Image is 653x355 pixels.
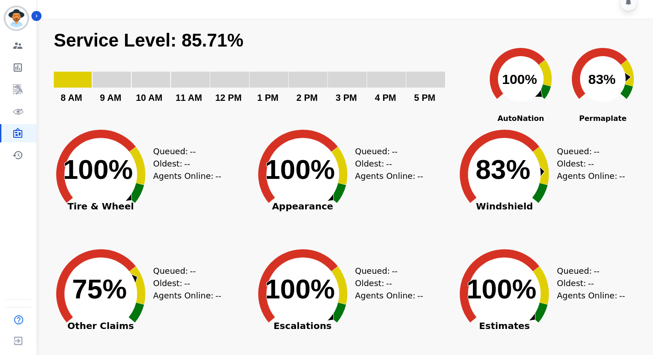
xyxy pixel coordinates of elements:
[63,154,133,185] text: 100%
[355,157,424,170] div: Oldest:
[588,277,594,289] span: --
[619,289,625,302] span: --
[296,93,318,103] text: 2 PM
[417,170,423,182] span: --
[557,277,625,289] div: Oldest:
[265,154,335,185] text: 100%
[588,157,594,170] span: --
[392,265,398,277] span: --
[153,277,222,289] div: Oldest:
[594,145,600,157] span: --
[215,289,221,302] span: --
[215,93,242,103] text: 12 PM
[355,170,433,182] div: Agents Online:
[257,93,279,103] text: 1 PM
[246,202,360,211] span: Appearance
[44,321,158,330] span: Other Claims
[336,93,357,103] text: 3 PM
[386,157,392,170] span: --
[557,170,634,182] div: Agents Online:
[355,265,424,277] div: Queued:
[417,289,423,302] span: --
[414,93,435,103] text: 5 PM
[562,113,644,124] span: Permaplate
[447,321,561,330] span: Estimates
[54,30,244,50] text: Service Level: 85.71%
[153,289,231,302] div: Agents Online:
[184,277,190,289] span: --
[594,265,600,277] span: --
[153,157,222,170] div: Oldest:
[153,145,222,157] div: Queued:
[190,145,196,157] span: --
[265,274,335,304] text: 100%
[246,321,360,330] span: Escalations
[184,157,190,170] span: --
[588,72,616,87] text: 83%
[355,277,424,289] div: Oldest:
[215,170,221,182] span: --
[5,7,27,29] img: Bordered avatar
[447,202,561,211] span: Windshield
[557,265,625,277] div: Queued:
[100,93,121,103] text: 9 AM
[557,289,634,302] div: Agents Online:
[176,93,202,103] text: 11 AM
[375,93,396,103] text: 4 PM
[53,30,478,114] svg: Service Level: 0%
[44,202,158,211] span: Tire & Wheel
[386,277,392,289] span: --
[190,265,196,277] span: --
[136,93,162,103] text: 10 AM
[355,289,433,302] div: Agents Online:
[466,274,536,304] text: 100%
[557,145,625,157] div: Queued:
[61,93,82,103] text: 8 AM
[557,157,625,170] div: Oldest:
[355,145,424,157] div: Queued:
[153,265,222,277] div: Queued:
[476,154,530,185] text: 83%
[619,170,625,182] span: --
[153,170,231,182] div: Agents Online:
[392,145,398,157] span: --
[502,72,537,87] text: 100%
[72,274,127,304] text: 75%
